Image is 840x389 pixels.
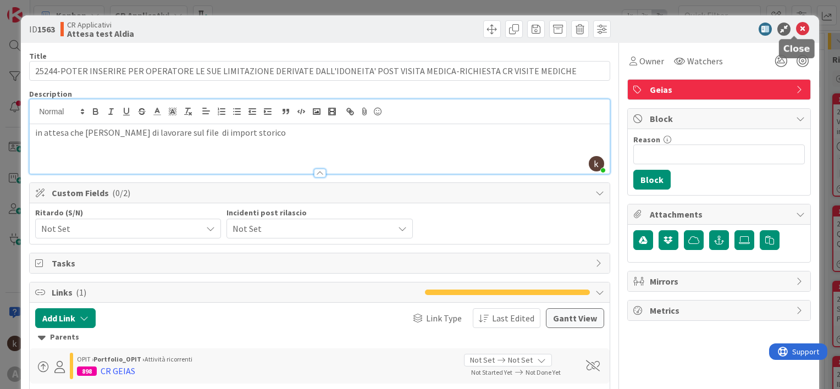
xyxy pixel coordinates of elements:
[93,355,145,363] b: Portfolio_OPIT ›
[35,209,221,216] div: Ritardo (S/N)
[23,2,50,15] span: Support
[426,312,462,325] span: Link Type
[52,286,419,299] span: Links
[470,354,495,366] span: Not Set
[35,126,604,139] p: in attesa che [PERSON_NAME] di lavorare sul file di import storico
[38,331,601,343] div: Parents
[473,308,540,328] button: Last Edited
[650,112,791,125] span: Block
[546,308,604,328] button: Gantt View
[52,186,590,199] span: Custom Fields
[650,208,791,221] span: Attachments
[29,23,55,36] span: ID
[639,54,664,68] span: Owner
[650,275,791,288] span: Mirrors
[67,20,134,29] span: CR Applicativi
[76,287,86,298] span: ( 1 )
[471,368,512,376] span: Not Started Yet
[77,355,93,363] span: OPIT ›
[29,89,72,99] span: Description
[650,304,791,317] span: Metrics
[526,368,561,376] span: Not Done Yet
[52,257,590,270] span: Tasks
[35,308,96,328] button: Add Link
[492,312,534,325] span: Last Edited
[41,221,196,236] span: Not Set
[226,209,412,216] div: Incidenti post rilascio
[112,187,130,198] span: ( 0/2 )
[67,29,134,38] b: Attesa test Aldia
[29,51,47,61] label: Title
[508,354,533,366] span: Not Set
[37,24,55,35] b: 1563
[633,135,660,145] label: Reason
[650,83,791,96] span: Geias
[145,355,192,363] span: Attività ricorrenti
[589,156,604,171] img: AAcHTtd5rm-Hw59dezQYKVkaI0MZoYjvbSZnFopdN0t8vu62=s96-c
[77,366,97,376] div: 898
[783,43,810,54] h5: Close
[29,61,610,81] input: type card name here...
[233,221,388,236] span: Not Set
[687,54,723,68] span: Watchers
[101,364,135,377] div: CR GEIAS
[633,170,671,190] button: Block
